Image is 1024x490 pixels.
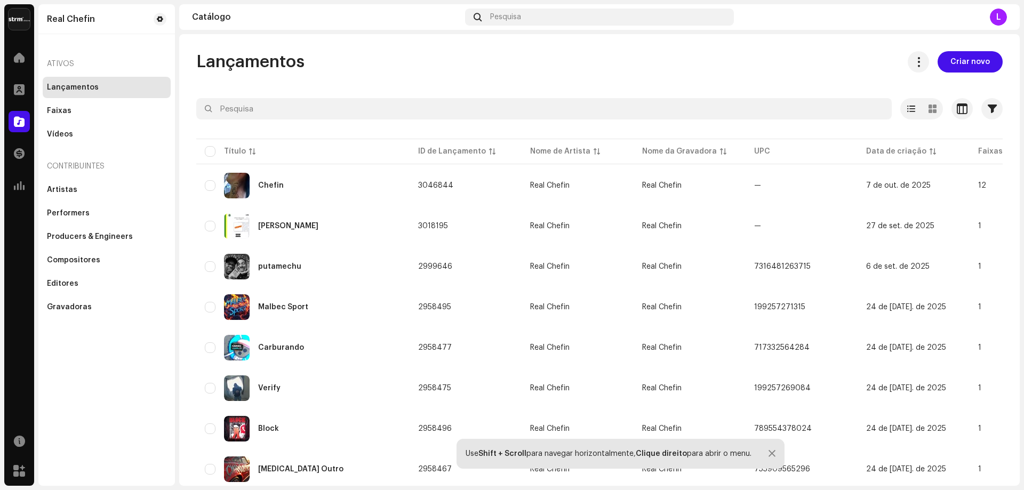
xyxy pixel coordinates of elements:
span: 7 de out. de 2025 [866,182,931,189]
span: Real Chefin [530,425,625,432]
div: Chefin [258,182,284,189]
div: L [990,9,1007,26]
span: 24 de jul. de 2025 [866,344,946,351]
div: Editores [47,279,78,288]
span: 24 de jul. de 2025 [866,465,946,473]
img: 540ad2d5-a67a-4d1c-b8fb-8d624bbe2cd1 [224,213,250,239]
span: Real Chefin [642,182,682,189]
span: Real Chefin [642,303,682,311]
re-m-nav-item: Compositores [43,250,171,271]
span: Real Chefin [530,263,625,270]
div: Real Chefin [530,182,570,189]
div: Real Chefin [530,425,570,432]
span: Real Chefin [530,303,625,311]
img: bbc0d62a-0424-4dbb-82ca-f1f9c92e6c0f [224,335,250,360]
span: 2958477 [418,344,452,351]
img: a98304a8-128f-4c2d-8999-b488144ccde6 [224,294,250,320]
div: Catálogo [192,13,461,21]
re-m-nav-item: Producers & Engineers [43,226,171,247]
div: Lançamentos [47,83,99,92]
span: 24 de jul. de 2025 [866,303,946,311]
span: 3018195 [418,222,448,230]
span: Pesquisa [490,13,521,21]
div: Performers [47,209,90,218]
span: Real Chefin [530,344,625,351]
span: 2958495 [418,303,451,311]
span: 2958496 [418,425,452,432]
span: 6 de set. de 2025 [866,263,930,270]
div: Real Chefin [530,344,570,351]
span: 199257271315 [754,303,805,311]
div: Vídeos [47,130,73,139]
div: Verify [258,384,281,392]
strong: Clique direito [636,450,687,457]
div: Block [258,425,279,432]
span: 27 de set. de 2025 [866,222,934,230]
re-m-nav-item: Gravadoras [43,296,171,318]
span: Real Chefin [642,222,682,230]
img: 408b884b-546b-4518-8448-1008f9c76b02 [9,9,30,30]
img: 1be3edcc-ef3b-4334-ba53-145fb6418c19 [224,173,250,198]
span: Real Chefin [530,465,625,473]
span: 717332564284 [754,344,810,351]
div: R.I.P CHEFINHA [258,222,318,230]
span: 2958475 [418,384,451,392]
re-m-nav-item: Faixas [43,100,171,122]
span: 2999646 [418,263,452,270]
div: Producers & Engineers [47,232,133,241]
span: 7316481263715 [754,263,811,270]
re-m-nav-item: Lançamentos [43,77,171,98]
div: Real Chefin [530,384,570,392]
span: Real Chefin [642,384,682,392]
div: Gravadoras [47,303,92,311]
re-m-nav-item: Editores [43,273,171,294]
span: Real Chefin [530,182,625,189]
img: 287b1a88-592d-40a6-bd65-d3dabcdb37a7 [224,254,250,279]
span: Real Chefin [642,344,682,351]
div: ID de Lançamento [418,146,486,157]
div: Título [224,146,246,157]
div: putamechu [258,263,301,270]
span: 199257269084 [754,384,811,392]
span: Lançamentos [196,51,305,73]
span: — [754,222,761,230]
span: Criar novo [950,51,990,73]
div: Compositores [47,256,100,264]
div: Real Chefin [47,15,95,23]
span: 789554378024 [754,425,812,432]
span: Real Chefin [642,263,682,270]
span: Real Chefin [642,465,682,473]
span: 3046844 [418,182,453,189]
input: Pesquisa [196,98,892,119]
div: Compro Outro [258,465,343,473]
re-m-nav-item: Performers [43,203,171,224]
button: Criar novo [938,51,1003,73]
re-m-nav-item: Vídeos [43,124,171,145]
span: 2958467 [418,465,452,473]
div: Malbec Sport [258,303,308,311]
div: Real Chefin [530,222,570,230]
div: Data de criação [866,146,926,157]
div: Use para navegar horizontalmente, para abrir o menu. [466,449,751,458]
div: Artistas [47,186,77,194]
div: Faixas [47,107,71,115]
strong: Shift + Scroll [478,450,526,457]
div: Carburando [258,344,304,351]
img: 9812bac2-90af-4ea9-960d-bf6e900f8cff [224,456,250,482]
re-m-nav-item: Artistas [43,179,171,200]
span: Real Chefin [642,425,682,432]
img: 3a407d63-b3b3-4b6a-ba59-50f71a3a30d9 [224,375,250,401]
div: Nome da Gravadora [642,146,717,157]
div: Real Chefin [530,263,570,270]
span: 24 de jul. de 2025 [866,425,946,432]
div: Nome de Artista [530,146,590,157]
span: Real Chefin [530,222,625,230]
span: 755909565296 [754,465,810,473]
div: Real Chefin [530,303,570,311]
span: — [754,182,761,189]
re-a-nav-header: Ativos [43,51,171,77]
re-a-nav-header: Contribuintes [43,154,171,179]
img: b0fcb71a-601f-466d-8adc-e0e26a3840c7 [224,416,250,441]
